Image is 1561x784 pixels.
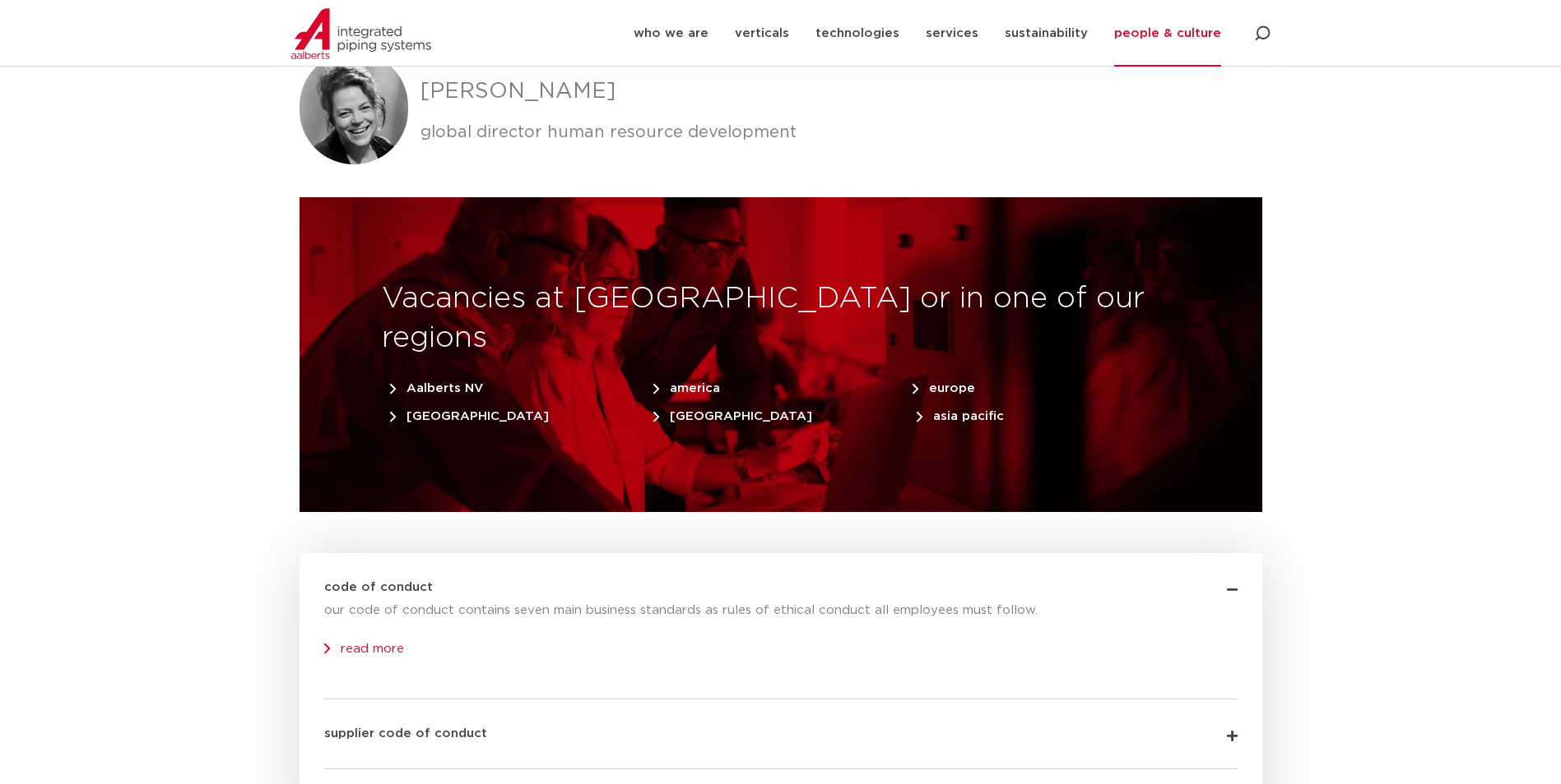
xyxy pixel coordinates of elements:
[390,410,549,422] span: [GEOGRAPHIC_DATA]
[653,382,720,394] span: america
[653,374,745,394] a: america
[382,279,1180,358] h2: Vacancies at [GEOGRAPHIC_DATA] or in one of our regions
[653,410,812,422] span: [GEOGRAPHIC_DATA]
[324,553,1238,597] div: code of conduct
[420,120,1261,146] p: global director human resource development
[390,402,574,422] a: [GEOGRAPHIC_DATA]
[653,402,837,422] a: [GEOGRAPHIC_DATA]
[390,374,508,394] a: Aalberts NV
[324,699,1238,744] div: supplier code of conduct
[324,581,433,593] a: code of conduct
[324,597,1238,624] p: our code of conduct contains seven main business standards as rules of ethical conduct all employ...
[913,382,975,394] span: europe
[917,402,1029,422] a: asia pacific
[420,76,1261,107] h3: [PERSON_NAME]
[390,382,483,394] span: Aalberts NV
[913,374,1000,394] a: europe
[324,643,404,655] a: read more
[324,727,487,740] a: supplier code of conduct
[917,410,1004,422] span: asia pacific
[324,597,1238,662] div: code of conduct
